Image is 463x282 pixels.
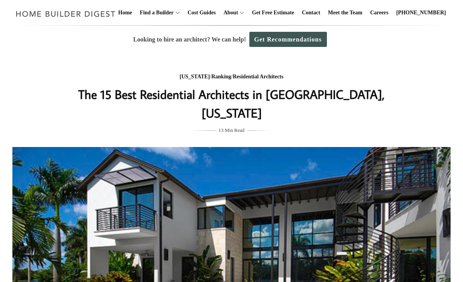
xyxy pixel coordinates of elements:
[233,74,283,80] a: Residential Architects
[115,0,135,25] a: Home
[185,0,219,25] a: Cost Guides
[249,0,297,25] a: Get Free Estimate
[249,32,327,47] a: Get Recommendations
[220,0,238,25] a: About
[299,0,323,25] a: Contact
[137,0,174,25] a: Find a Builder
[77,72,386,82] div: / /
[367,0,392,25] a: Careers
[12,6,119,21] img: Home Builder Digest
[77,85,386,122] h1: The 15 Best Residential Architects in [GEOGRAPHIC_DATA], [US_STATE]
[219,126,245,135] span: 13 Min Read
[393,0,449,25] a: [PHONE_NUMBER]
[180,74,210,80] a: [US_STATE]
[325,0,366,25] a: Meet the Team
[211,74,231,80] a: Ranking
